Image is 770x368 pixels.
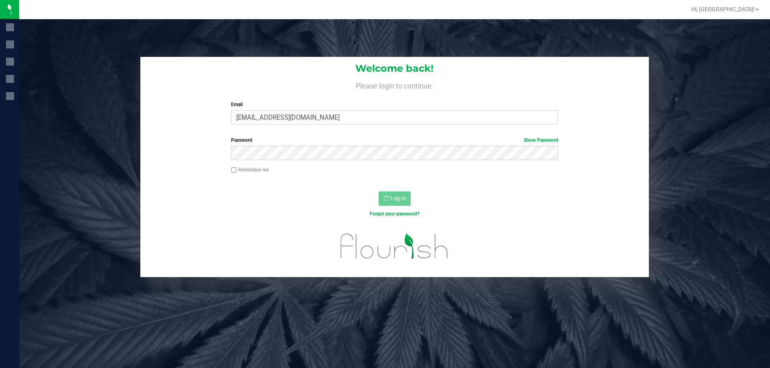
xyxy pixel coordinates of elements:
[231,101,558,108] label: Email
[231,167,237,173] input: Remember me
[140,80,649,90] h4: Please login to continue.
[390,195,406,201] span: Log In
[140,63,649,74] h1: Welcome back!
[379,191,411,206] button: Log In
[524,137,558,143] a: Show Password
[370,211,419,217] a: Forgot your password?
[231,137,252,143] span: Password
[691,6,755,12] span: Hi, [GEOGRAPHIC_DATA]!
[231,166,269,173] label: Remember me
[331,226,458,267] img: flourish_logo.svg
